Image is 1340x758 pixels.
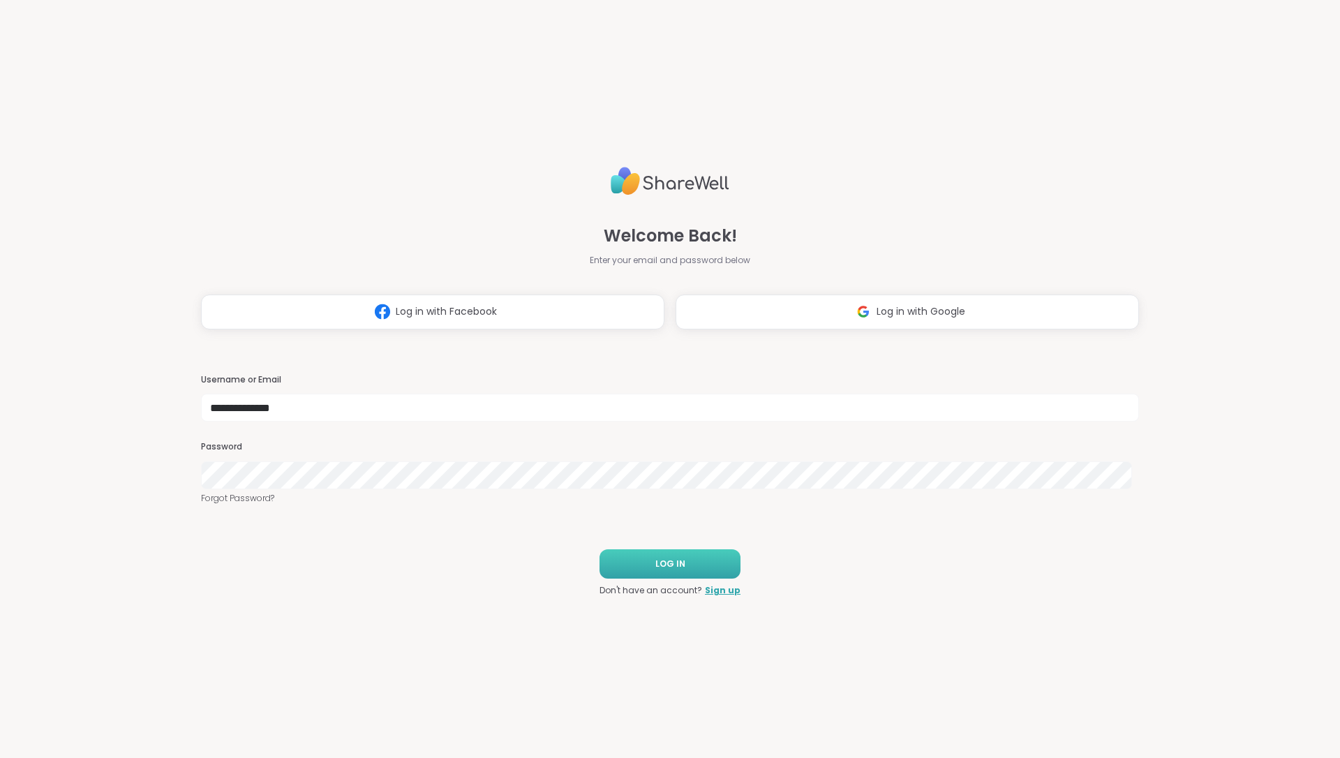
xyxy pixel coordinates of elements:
span: Enter your email and password below [590,254,750,267]
h3: Username or Email [201,374,1139,386]
button: LOG IN [600,549,740,579]
span: Welcome Back! [604,223,737,248]
a: Sign up [705,584,740,597]
button: Log in with Google [676,295,1139,329]
h3: Password [201,441,1139,453]
a: Forgot Password? [201,492,1139,505]
span: Don't have an account? [600,584,702,597]
span: Log in with Google [877,304,965,319]
img: ShareWell Logomark [850,299,877,325]
img: ShareWell Logo [611,161,729,201]
span: Log in with Facebook [396,304,497,319]
span: LOG IN [655,558,685,570]
img: ShareWell Logomark [369,299,396,325]
button: Log in with Facebook [201,295,664,329]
